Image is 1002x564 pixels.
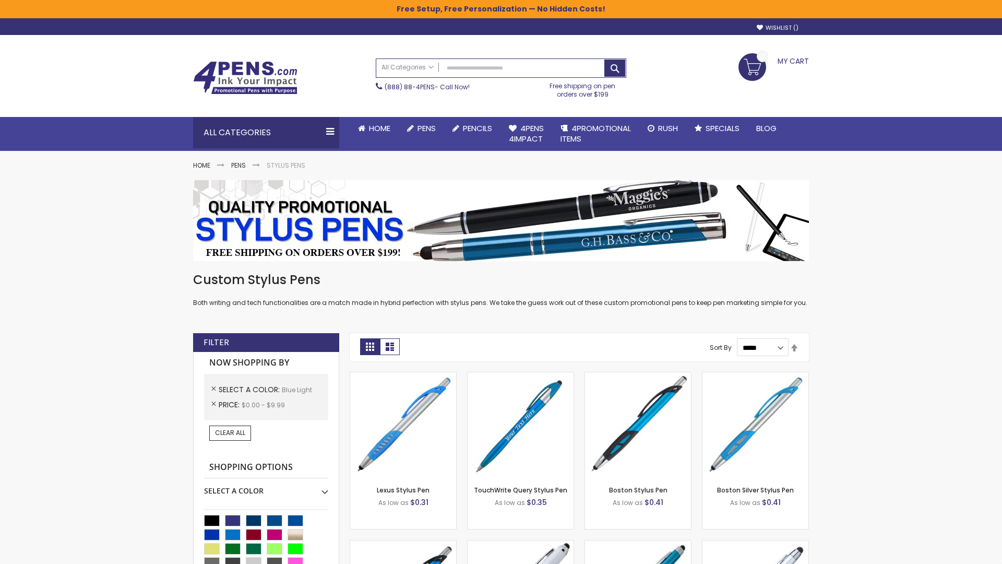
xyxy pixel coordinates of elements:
[204,478,328,496] div: Select A Color
[193,117,339,148] div: All Categories
[539,78,627,99] div: Free shipping on pen orders over $199
[710,343,732,352] label: Sort By
[585,540,691,549] a: Lory Metallic Stylus Pen-Blue - Light
[350,372,456,381] a: Lexus Stylus Pen-Blue - Light
[377,486,430,495] a: Lexus Stylus Pen
[762,497,781,508] span: $0.41
[702,372,808,478] img: Boston Silver Stylus Pen-Blue - Light
[585,372,691,478] img: Boston Stylus Pen-Blue - Light
[585,372,691,381] a: Boston Stylus Pen-Blue - Light
[730,498,760,507] span: As low as
[204,337,229,348] strong: Filter
[417,123,436,134] span: Pens
[552,117,639,151] a: 4PROMOTIONALITEMS
[410,497,428,508] span: $0.31
[350,372,456,478] img: Lexus Stylus Pen-Blue - Light
[706,123,739,134] span: Specials
[702,372,808,381] a: Boston Silver Stylus Pen-Blue - Light
[613,498,643,507] span: As low as
[193,61,297,95] img: 4Pens Custom Pens and Promotional Products
[193,272,809,308] div: Both writing and tech functionalities are a match made in hybrid perfection with stylus pens. We ...
[385,83,435,91] a: (888) 88-4PENS
[378,498,409,507] span: As low as
[267,161,305,170] strong: Stylus Pens
[468,372,574,381] a: TouchWrite Query Stylus Pen-Blue Light
[609,486,667,495] a: Boston Stylus Pen
[193,180,809,261] img: Stylus Pens
[500,117,552,151] a: 4Pens4impact
[219,399,242,410] span: Price
[527,497,547,508] span: $0.35
[474,486,567,495] a: TouchWrite Query Stylus Pen
[193,272,809,288] h1: Custom Stylus Pens
[495,498,525,507] span: As low as
[381,63,434,72] span: All Categories
[215,428,245,437] span: Clear All
[639,117,686,140] a: Rush
[350,117,399,140] a: Home
[463,123,492,134] span: Pencils
[369,123,390,134] span: Home
[204,456,328,479] strong: Shopping Options
[509,123,544,144] span: 4Pens 4impact
[385,83,470,91] span: - Call Now!
[444,117,500,140] a: Pencils
[399,117,444,140] a: Pens
[204,352,328,374] strong: Now Shopping by
[658,123,678,134] span: Rush
[757,24,798,32] a: Wishlist
[468,372,574,478] img: TouchWrite Query Stylus Pen-Blue Light
[360,338,380,355] strong: Grid
[242,401,285,409] span: $0.00 - $9.99
[282,385,312,394] span: Blue Light
[209,426,251,440] a: Clear All
[756,123,777,134] span: Blog
[350,540,456,549] a: Lexus Metallic Stylus Pen-Blue - Light
[686,117,748,140] a: Specials
[560,123,631,144] span: 4PROMOTIONAL ITEMS
[468,540,574,549] a: Kimberly Logo Stylus Pens-LT-Blue
[748,117,785,140] a: Blog
[219,384,282,395] span: Select A Color
[193,161,210,170] a: Home
[702,540,808,549] a: Silver Cool Grip Stylus Pen-Blue - Light
[717,486,794,495] a: Boston Silver Stylus Pen
[231,161,246,170] a: Pens
[645,497,663,508] span: $0.41
[376,59,439,76] a: All Categories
